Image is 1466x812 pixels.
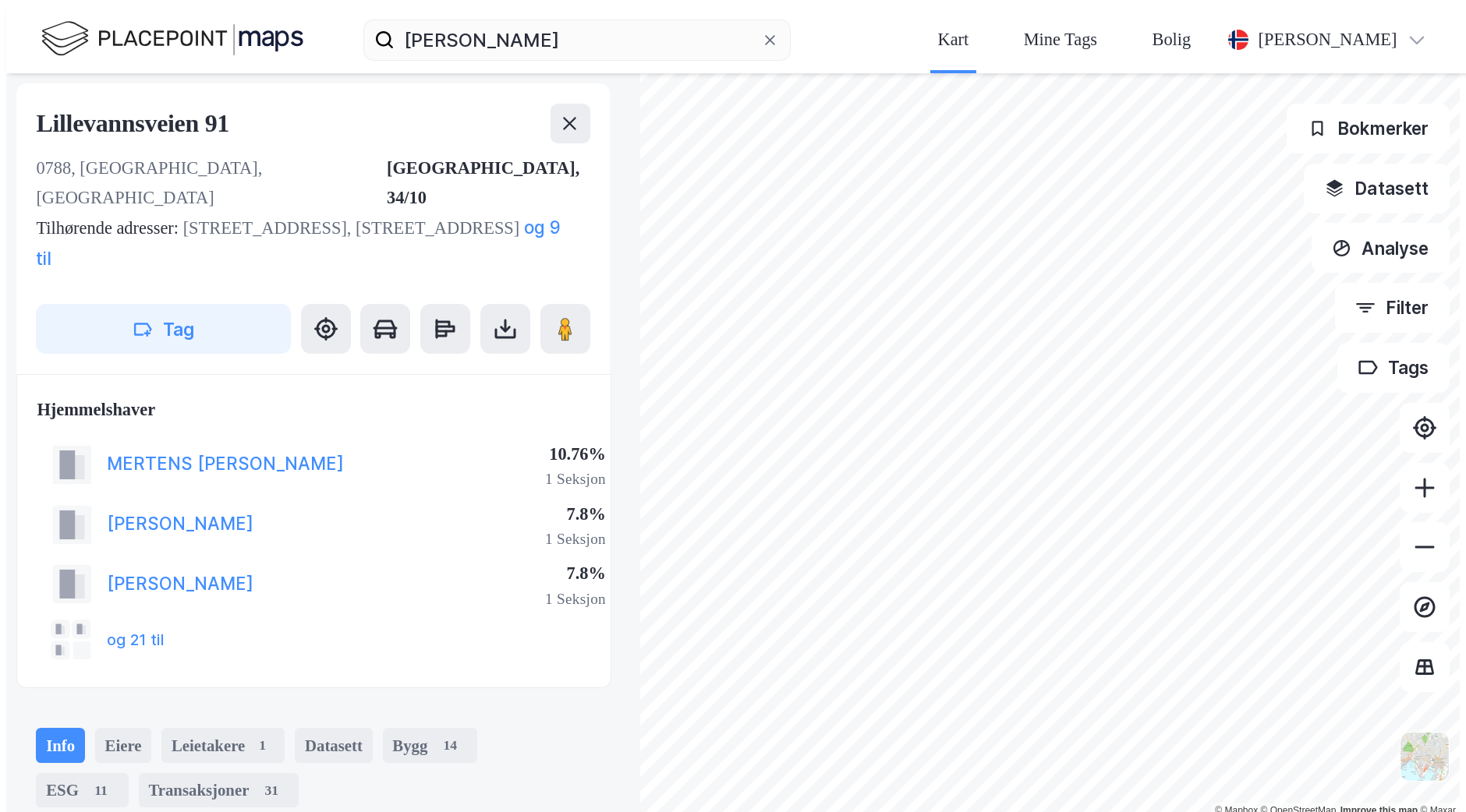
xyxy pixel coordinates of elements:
[36,104,234,143] div: Lillevannsveien 91
[387,154,590,214] div: [GEOGRAPHIC_DATA], 34/10
[83,778,119,803] div: 11
[36,218,182,238] span: Tilhørende adresser:
[1287,104,1450,154] button: Bokmerker
[36,154,387,214] div: 0788, [GEOGRAPHIC_DATA], [GEOGRAPHIC_DATA]
[383,728,478,763] div: Bygg
[1304,164,1450,214] button: Datasett
[37,395,590,425] div: Hjemmelshaver
[1152,25,1191,55] div: Bolig
[36,728,85,763] div: Info
[545,589,606,609] div: 1 Seksjon
[937,25,968,55] div: Kart
[545,529,606,549] div: 1 Seksjon
[41,18,303,62] img: logo.f888ab2527a4732fd821a326f86c7f29.svg
[1337,343,1450,393] button: Tags
[545,469,606,489] div: 1 Seksjon
[295,728,373,763] div: Datasett
[545,440,606,469] div: 10.76%
[1024,25,1097,55] div: Mine Tags
[1312,223,1450,273] button: Analyse
[395,15,760,65] input: Søk på adresse, matrikkel, gårdeiere, leietakere eller personer
[36,773,128,808] div: ESG
[139,773,299,808] div: Transaksjoner
[36,213,570,274] div: [STREET_ADDRESS], [STREET_ADDRESS]
[1335,283,1450,333] button: Filter
[545,559,606,588] div: 7.8%
[161,728,285,763] div: Leietakere
[36,304,290,354] button: Tag
[95,728,152,763] div: Eiere
[254,778,289,803] div: 31
[1388,737,1466,812] iframe: Chat Widget
[433,733,468,757] div: 14
[545,500,606,529] div: 7.8%
[1259,25,1397,55] div: [PERSON_NAME]
[250,733,275,757] div: 1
